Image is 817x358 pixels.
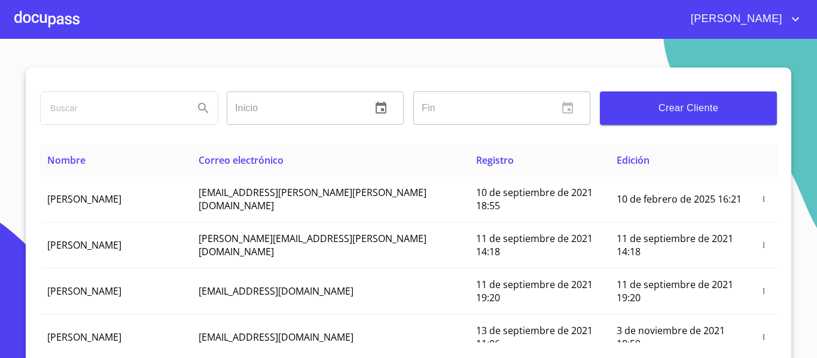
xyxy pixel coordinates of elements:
[600,91,777,125] button: Crear Cliente
[47,331,121,344] span: [PERSON_NAME]
[476,186,593,212] span: 10 de septiembre de 2021 18:55
[47,154,86,167] span: Nombre
[199,232,426,258] span: [PERSON_NAME][EMAIL_ADDRESS][PERSON_NAME][DOMAIN_NAME]
[609,100,767,117] span: Crear Cliente
[682,10,788,29] span: [PERSON_NAME]
[617,278,733,304] span: 11 de septiembre de 2021 19:20
[199,284,353,298] span: [EMAIL_ADDRESS][DOMAIN_NAME]
[476,324,593,350] span: 13 de septiembre de 2021 11:06
[199,154,283,167] span: Correo electrónico
[476,154,514,167] span: Registro
[617,192,742,206] span: 10 de febrero de 2025 16:21
[41,92,184,124] input: search
[47,238,121,252] span: [PERSON_NAME]
[189,94,218,123] button: Search
[199,331,353,344] span: [EMAIL_ADDRESS][DOMAIN_NAME]
[476,232,593,258] span: 11 de septiembre de 2021 14:18
[47,192,121,206] span: [PERSON_NAME]
[476,278,593,304] span: 11 de septiembre de 2021 19:20
[617,324,725,350] span: 3 de noviembre de 2021 18:59
[682,10,803,29] button: account of current user
[617,232,733,258] span: 11 de septiembre de 2021 14:18
[617,154,650,167] span: Edición
[199,186,426,212] span: [EMAIL_ADDRESS][PERSON_NAME][PERSON_NAME][DOMAIN_NAME]
[47,284,121,298] span: [PERSON_NAME]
